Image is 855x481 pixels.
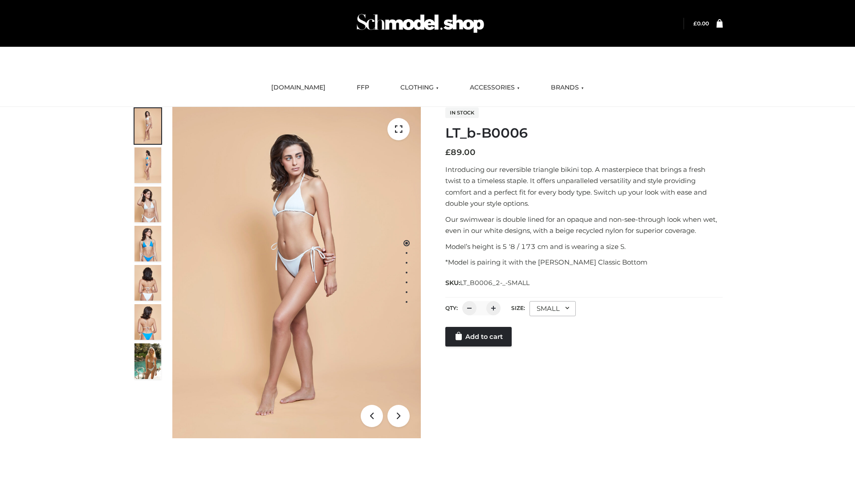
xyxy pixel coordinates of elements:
div: SMALL [529,301,576,316]
bdi: 0.00 [693,20,709,27]
a: [DOMAIN_NAME] [265,78,332,98]
p: Introducing our reversible triangle bikini top. A masterpiece that brings a fresh twist to a time... [445,164,723,209]
span: LT_B0006_2-_-SMALL [460,279,529,287]
img: ArielClassicBikiniTop_CloudNine_AzureSky_OW114ECO_1 [172,107,421,438]
img: ArielClassicBikiniTop_CloudNine_AzureSky_OW114ECO_7-scaled.jpg [134,265,161,301]
a: ACCESSORIES [463,78,526,98]
p: Our swimwear is double lined for an opaque and non-see-through look when wet, even in our white d... [445,214,723,236]
label: Size: [511,305,525,311]
a: CLOTHING [394,78,445,98]
a: £0.00 [693,20,709,27]
img: ArielClassicBikiniTop_CloudNine_AzureSky_OW114ECO_2-scaled.jpg [134,147,161,183]
a: Add to cart [445,327,512,346]
span: £ [445,147,451,157]
p: *Model is pairing it with the [PERSON_NAME] Classic Bottom [445,257,723,268]
bdi: 89.00 [445,147,476,157]
p: Model’s height is 5 ‘8 / 173 cm and is wearing a size S. [445,241,723,253]
img: ArielClassicBikiniTop_CloudNine_AzureSky_OW114ECO_3-scaled.jpg [134,187,161,222]
a: FFP [350,78,376,98]
h1: LT_b-B0006 [445,125,723,141]
label: QTY: [445,305,458,311]
img: ArielClassicBikiniTop_CloudNine_AzureSky_OW114ECO_8-scaled.jpg [134,304,161,340]
span: £ [693,20,697,27]
span: SKU: [445,277,530,288]
img: Schmodel Admin 964 [354,6,487,41]
span: In stock [445,107,479,118]
img: ArielClassicBikiniTop_CloudNine_AzureSky_OW114ECO_4-scaled.jpg [134,226,161,261]
a: BRANDS [544,78,590,98]
img: ArielClassicBikiniTop_CloudNine_AzureSky_OW114ECO_1-scaled.jpg [134,108,161,144]
img: Arieltop_CloudNine_AzureSky2.jpg [134,343,161,379]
